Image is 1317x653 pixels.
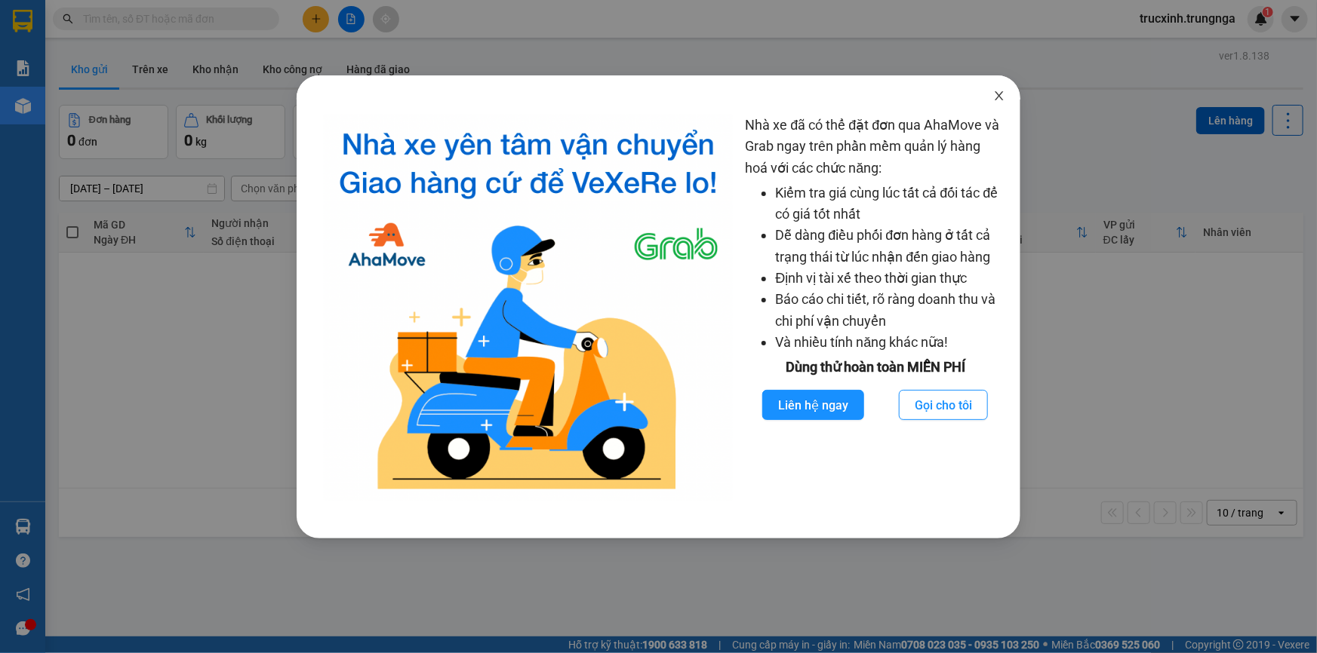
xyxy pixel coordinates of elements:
[778,396,848,415] span: Liên hệ ngay
[775,332,1005,353] li: Và nhiều tính năng khác nữa!
[978,75,1020,118] button: Close
[745,357,1005,378] div: Dùng thử hoàn toàn MIỄN PHÍ
[762,390,864,420] button: Liên hệ ngay
[899,390,988,420] button: Gọi cho tôi
[775,289,1005,332] li: Báo cáo chi tiết, rõ ràng doanh thu và chi phí vận chuyển
[775,268,1005,289] li: Định vị tài xế theo thời gian thực
[993,90,1005,102] span: close
[915,396,972,415] span: Gọi cho tôi
[775,225,1005,268] li: Dễ dàng điều phối đơn hàng ở tất cả trạng thái từ lúc nhận đến giao hàng
[745,115,1005,501] div: Nhà xe đã có thể đặt đơn qua AhaMove và Grab ngay trên phần mềm quản lý hàng hoá với các chức năng:
[324,115,734,501] img: logo
[775,182,1005,225] li: Kiểm tra giá cùng lúc tất cả đối tác để có giá tốt nhất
